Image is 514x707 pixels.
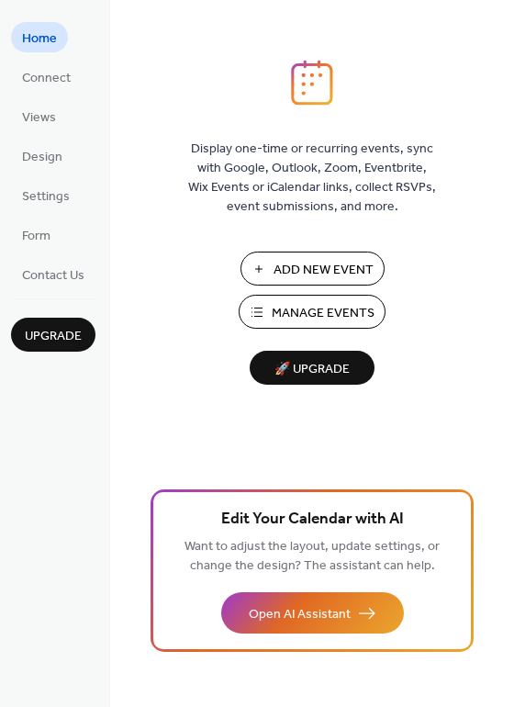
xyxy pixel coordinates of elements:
[11,259,95,289] a: Contact Us
[22,266,84,286] span: Contact Us
[221,592,404,634] button: Open AI Assistant
[22,29,57,49] span: Home
[184,534,440,578] span: Want to adjust the layout, update settings, or change the design? The assistant can help.
[240,252,385,286] button: Add New Event
[11,22,68,52] a: Home
[274,261,374,280] span: Add New Event
[11,219,61,250] a: Form
[221,507,404,533] span: Edit Your Calendar with AI
[22,187,70,207] span: Settings
[261,357,363,382] span: 🚀 Upgrade
[11,62,82,92] a: Connect
[249,605,351,624] span: Open AI Assistant
[11,318,95,352] button: Upgrade
[22,148,62,167] span: Design
[239,295,385,329] button: Manage Events
[250,351,374,385] button: 🚀 Upgrade
[11,101,67,131] a: Views
[25,327,82,346] span: Upgrade
[11,140,73,171] a: Design
[11,180,81,210] a: Settings
[22,108,56,128] span: Views
[22,227,50,246] span: Form
[272,304,374,323] span: Manage Events
[291,60,333,106] img: logo_icon.svg
[188,140,436,217] span: Display one-time or recurring events, sync with Google, Outlook, Zoom, Eventbrite, Wix Events or ...
[22,69,71,88] span: Connect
